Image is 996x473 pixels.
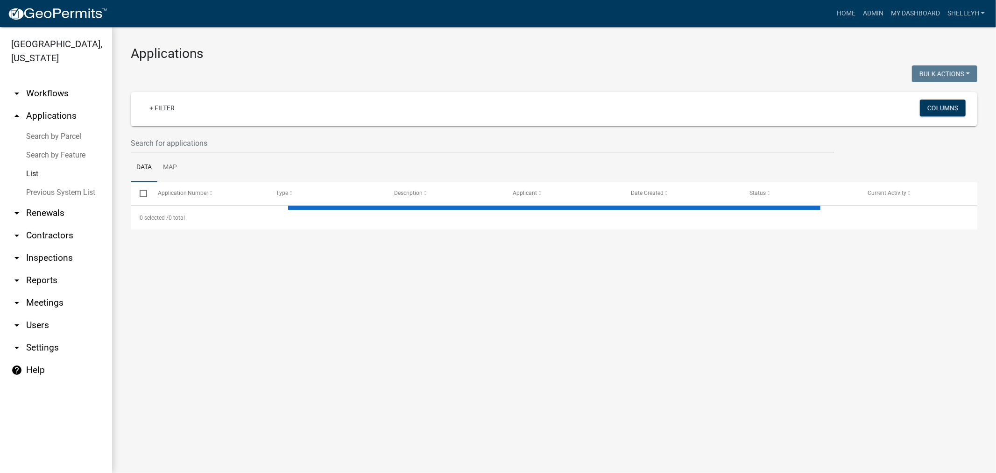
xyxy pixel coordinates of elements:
[276,190,288,196] span: Type
[142,100,182,116] a: + Filter
[131,206,977,229] div: 0 total
[868,190,907,196] span: Current Activity
[395,190,423,196] span: Description
[622,182,741,205] datatable-header-cell: Date Created
[131,134,834,153] input: Search for applications
[631,190,664,196] span: Date Created
[920,100,966,116] button: Columns
[11,320,22,331] i: arrow_drop_down
[11,297,22,308] i: arrow_drop_down
[859,5,887,22] a: Admin
[11,88,22,99] i: arrow_drop_down
[859,182,977,205] datatable-header-cell: Current Activity
[157,153,183,183] a: Map
[140,215,169,221] span: 0 selected /
[749,190,766,196] span: Status
[11,275,22,286] i: arrow_drop_down
[513,190,537,196] span: Applicant
[148,182,267,205] datatable-header-cell: Application Number
[11,365,22,376] i: help
[11,110,22,122] i: arrow_drop_up
[11,252,22,264] i: arrow_drop_down
[912,65,977,82] button: Bulk Actions
[158,190,209,196] span: Application Number
[11,342,22,353] i: arrow_drop_down
[11,230,22,241] i: arrow_drop_down
[833,5,859,22] a: Home
[887,5,944,22] a: My Dashboard
[504,182,622,205] datatable-header-cell: Applicant
[385,182,504,205] datatable-header-cell: Description
[131,153,157,183] a: Data
[741,182,859,205] datatable-header-cell: Status
[11,208,22,219] i: arrow_drop_down
[267,182,386,205] datatable-header-cell: Type
[131,46,977,62] h3: Applications
[131,182,148,205] datatable-header-cell: Select
[944,5,989,22] a: shelleyh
